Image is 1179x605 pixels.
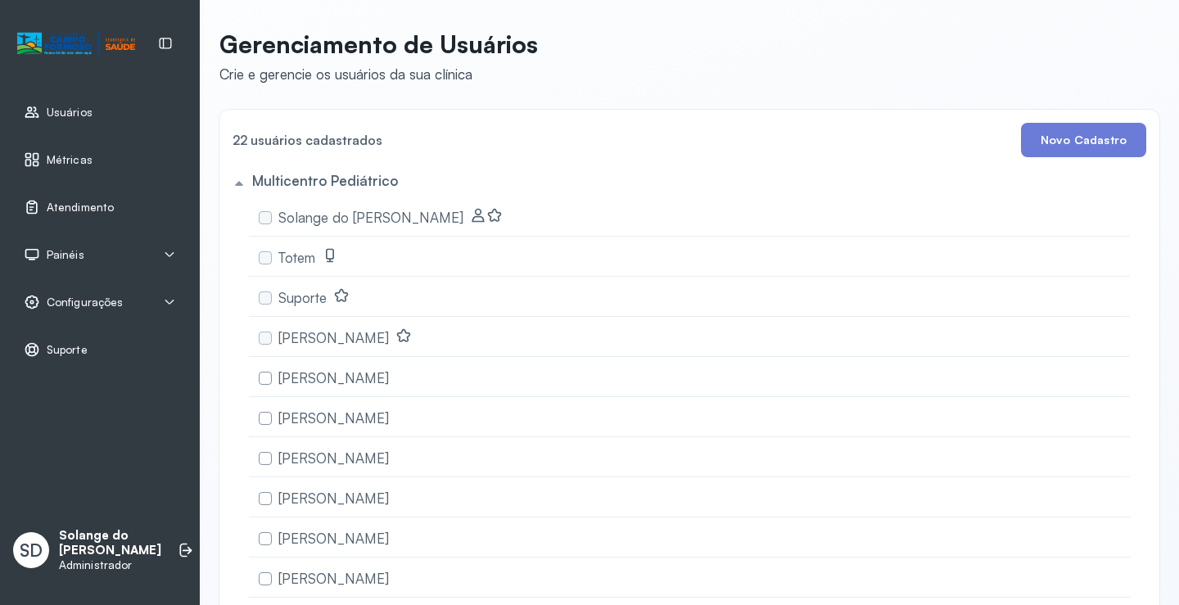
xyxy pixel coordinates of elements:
span: [PERSON_NAME] [278,490,389,507]
span: Usuários [47,106,93,120]
span: Painéis [47,248,84,262]
span: Suporte [47,343,88,357]
span: [PERSON_NAME] [278,570,389,587]
h4: 22 usuários cadastrados [233,129,382,151]
span: Atendimento [47,201,114,214]
button: Novo Cadastro [1021,123,1146,157]
p: Gerenciamento de Usuários [219,29,538,59]
span: [PERSON_NAME] [278,409,389,427]
span: Suporte [278,289,327,306]
a: Atendimento [24,199,176,215]
span: Configurações [47,296,123,309]
div: Crie e gerencie os usuários da sua clínica [219,65,538,83]
p: Solange do [PERSON_NAME] [59,528,161,559]
a: Métricas [24,151,176,168]
span: Solange do [PERSON_NAME] [278,209,463,226]
img: Logotipo do estabelecimento [17,30,135,57]
a: Usuários [24,104,176,120]
p: Administrador [59,558,161,572]
span: Métricas [47,153,93,167]
h5: Multicentro Pediátrico [252,172,398,189]
span: [PERSON_NAME] [278,369,389,386]
span: [PERSON_NAME] [278,449,389,467]
span: [PERSON_NAME] [278,329,389,346]
span: [PERSON_NAME] [278,530,389,547]
span: Totem [278,249,315,266]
